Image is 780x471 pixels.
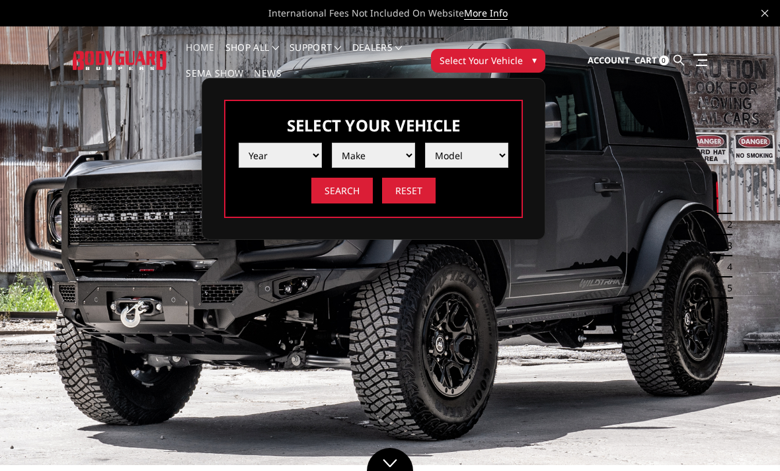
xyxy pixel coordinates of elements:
[464,7,508,20] a: More Info
[311,178,373,203] input: Search
[635,43,669,79] a: Cart 0
[588,54,630,66] span: Account
[239,114,508,136] h3: Select Your Vehicle
[254,69,281,94] a: News
[225,43,279,69] a: shop all
[719,277,732,299] button: 5 of 5
[186,43,214,69] a: Home
[431,49,545,73] button: Select Your Vehicle
[186,69,243,94] a: SEMA Show
[719,193,732,214] button: 1 of 5
[290,43,342,69] a: Support
[635,54,657,66] span: Cart
[332,143,415,168] select: Please select the value from list.
[440,54,523,67] span: Select Your Vehicle
[239,143,322,168] select: Please select the value from list.
[719,214,732,235] button: 2 of 5
[719,235,732,256] button: 3 of 5
[588,43,630,79] a: Account
[367,448,413,471] a: Click to Down
[73,51,167,69] img: BODYGUARD BUMPERS
[532,53,537,67] span: ▾
[659,55,669,65] span: 0
[382,178,436,203] input: Reset
[719,256,732,277] button: 4 of 5
[352,43,403,69] a: Dealers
